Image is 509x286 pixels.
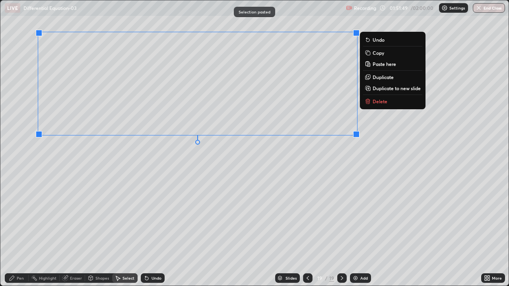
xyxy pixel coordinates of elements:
[373,50,384,56] p: Copy
[152,276,161,280] div: Undo
[449,6,465,10] p: Settings
[360,276,368,280] div: Add
[363,48,422,58] button: Copy
[363,97,422,106] button: Delete
[373,61,396,67] p: Paste here
[363,35,422,44] button: Undo
[316,276,324,280] div: 19
[17,276,24,280] div: Pen
[23,5,77,11] p: Differential Equation-03
[492,276,502,280] div: More
[373,85,421,91] p: Duplicate to new slide
[373,37,385,43] p: Undo
[70,276,82,280] div: Eraser
[325,276,328,280] div: /
[476,5,482,11] img: end-class-cross
[441,5,448,11] img: class-settings-icons
[329,274,334,282] div: 19
[122,276,134,280] div: Select
[352,275,359,281] img: add-slide-button
[346,5,352,11] img: recording.375f2c34.svg
[363,59,422,69] button: Paste here
[373,74,394,80] p: Duplicate
[363,72,422,82] button: Duplicate
[354,5,376,11] p: Recording
[7,5,18,11] p: LIVE
[286,276,297,280] div: Slides
[373,98,387,104] p: Delete
[473,3,505,13] button: End Class
[39,276,56,280] div: Highlight
[95,276,109,280] div: Shapes
[363,83,422,93] button: Duplicate to new slide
